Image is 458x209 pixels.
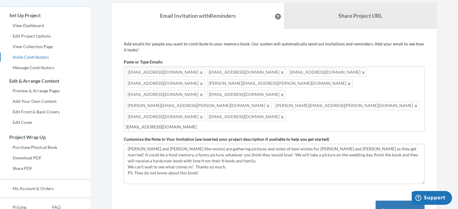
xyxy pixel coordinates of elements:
b: Share Project URL [338,12,382,19]
span: [PERSON_NAME][EMAIL_ADDRESS][PERSON_NAME][DOMAIN_NAME] [274,101,419,110]
span: [EMAIL_ADDRESS][DOMAIN_NAME] [126,79,205,88]
iframe: Opens a widget where you can chat to one of our agents [412,191,452,206]
span: [EMAIL_ADDRESS][DOMAIN_NAME] [207,90,286,99]
span: [EMAIL_ADDRESS][DOMAIN_NAME] [126,68,205,77]
textarea: [PERSON_NAME] and [PERSON_NAME] (the moms) are gathering pictures and notes of best wishes for [P... [124,144,425,184]
span: [PERSON_NAME][EMAIL_ADDRESS][PERSON_NAME][DOMAIN_NAME] [207,79,353,88]
h3: Set Up Project [0,13,90,18]
label: Paste or Type Emails: [124,59,163,65]
p: Add emails for people you want to contribute to your memory book. Our system will automatically s... [124,41,425,53]
span: [EMAIL_ADDRESS][DOMAIN_NAME] [207,112,286,121]
span: [PERSON_NAME][EMAIL_ADDRESS][PERSON_NAME][DOMAIN_NAME] [126,101,272,110]
h3: Edit & Arrange Content [0,78,90,84]
span: [EMAIL_ADDRESS][DOMAIN_NAME] [126,90,205,99]
span: [EMAIL_ADDRESS][DOMAIN_NAME] [126,112,205,121]
strong: Email Invitation with Reminders [160,12,236,19]
h3: Project Wrap Up [0,134,90,140]
input: Add contributor email(s) here... [126,124,422,130]
label: Customize the Note in Your Invitation (we inserted your project description if available to help ... [124,136,329,142]
span: [EMAIL_ADDRESS][DOMAIN_NAME] [288,68,367,77]
span: [EMAIL_ADDRESS][DOMAIN_NAME] [207,68,286,77]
